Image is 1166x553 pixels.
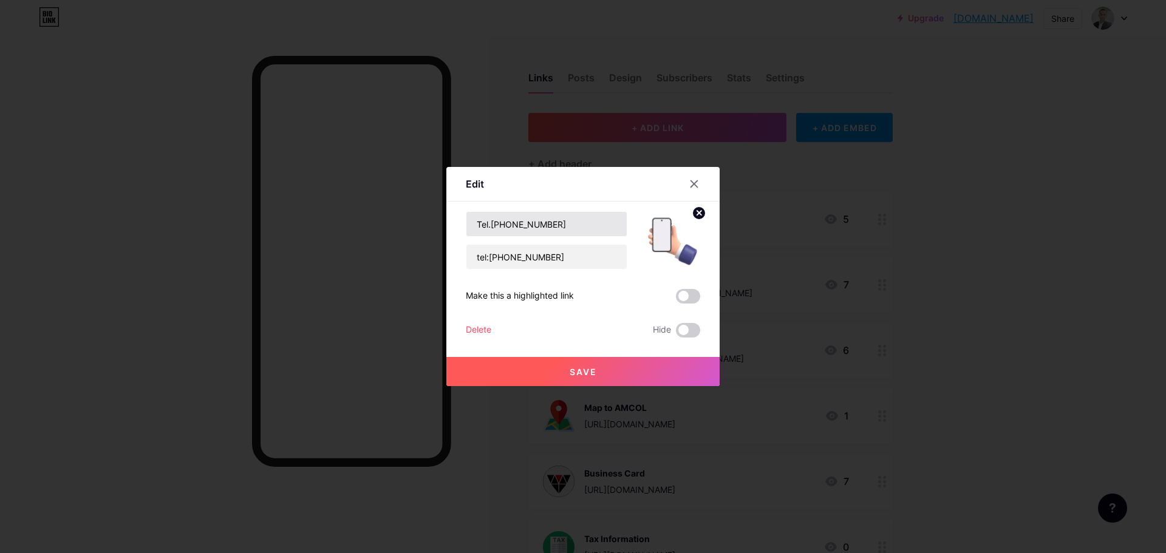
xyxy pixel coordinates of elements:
[570,367,597,377] span: Save
[466,245,627,269] input: URL
[466,323,491,338] div: Delete
[466,177,484,191] div: Edit
[653,323,671,338] span: Hide
[642,211,700,270] img: link_thumbnail
[446,357,720,386] button: Save
[466,212,627,236] input: Title
[466,289,574,304] div: Make this a highlighted link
